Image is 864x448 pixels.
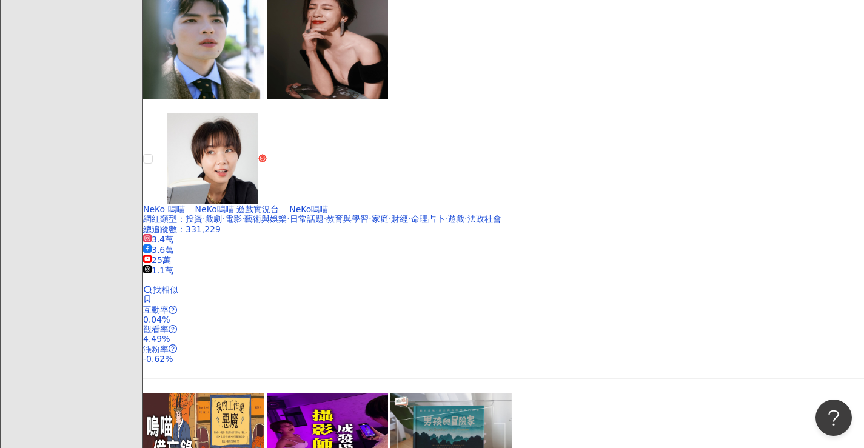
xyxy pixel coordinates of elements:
[143,266,173,275] span: 1.1萬
[169,306,177,314] span: question-circle
[143,224,864,234] div: 總追蹤數 ： 331,229
[143,255,171,265] span: 25萬
[143,285,178,295] a: 找相似
[326,214,369,224] span: 教育與學習
[143,315,864,324] div: 0.04%
[203,214,205,224] span: ·
[408,214,410,224] span: ·
[372,214,389,224] span: 家庭
[289,204,328,214] span: NeKo嗚喵
[389,214,391,224] span: ·
[143,344,169,354] span: 漲粉率
[205,214,222,224] span: 戲劇
[815,400,852,436] iframe: Help Scout Beacon - Open
[242,214,244,224] span: ·
[143,214,864,224] div: 網紅類型 ：
[324,214,326,224] span: ·
[143,305,169,315] span: 互動率
[391,214,408,224] span: 財經
[287,214,289,224] span: ·
[445,214,447,224] span: ·
[167,113,258,204] img: KOL Avatar
[467,214,501,224] span: 法政社會
[290,214,324,224] span: 日常話題
[186,214,203,224] span: 投資
[369,214,371,224] span: ·
[447,214,464,224] span: 遊戲
[143,324,169,334] span: 觀看率
[169,325,177,333] span: question-circle
[169,344,177,353] span: question-circle
[153,285,178,295] span: 找相似
[143,204,185,214] span: NeKo 嗚喵
[222,214,224,224] span: ·
[143,245,173,255] span: 3.6萬
[143,235,173,244] span: 3.4萬
[411,214,445,224] span: 命理占卜
[195,204,280,214] span: NeKo嗚喵 遊戲實況台
[225,214,242,224] span: 電影
[143,354,864,364] div: -0.62%
[244,214,287,224] span: 藝術與娛樂
[464,214,467,224] span: ·
[143,334,864,344] div: 4.49%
